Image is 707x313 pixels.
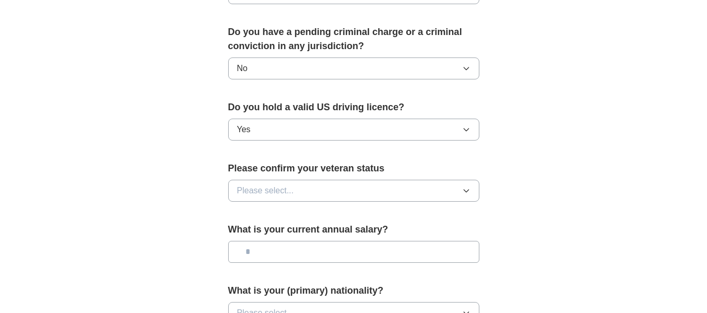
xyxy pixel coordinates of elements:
label: What is your current annual salary? [228,223,479,237]
label: Please confirm your veteran status [228,161,479,176]
span: Yes [237,123,251,136]
button: Yes [228,119,479,141]
label: Do you hold a valid US driving licence? [228,100,479,114]
button: No [228,57,479,79]
span: Please select... [237,184,294,197]
button: Please select... [228,180,479,202]
span: No [237,62,248,75]
label: What is your (primary) nationality? [228,284,479,298]
label: Do you have a pending criminal charge or a criminal conviction in any jurisdiction? [228,25,479,53]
